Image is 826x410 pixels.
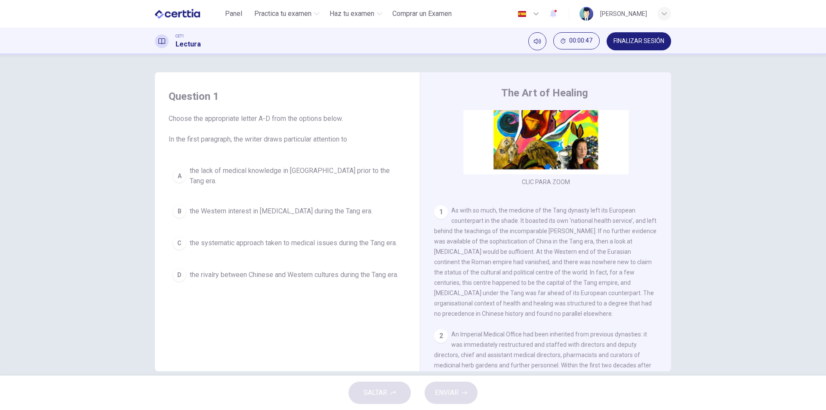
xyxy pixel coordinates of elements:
[600,9,647,19] div: [PERSON_NAME]
[434,329,448,343] div: 2
[392,9,452,19] span: Comprar un Examen
[190,206,373,216] span: the Western interest in [MEDICAL_DATA] during the Tang era.
[254,9,311,19] span: Practica tu examen
[517,11,527,17] img: es
[169,232,406,254] button: Cthe systematic approach taken to medical issues during the Tang era.
[553,32,600,50] div: Ocultar
[528,32,546,50] div: Silenciar
[173,268,186,282] div: D
[434,205,448,219] div: 1
[155,5,220,22] a: CERTTIA logo
[225,9,242,19] span: Panel
[190,238,397,248] span: the systematic approach taken to medical issues during the Tang era.
[220,6,247,22] button: Panel
[251,6,323,22] button: Practica tu examen
[579,7,593,21] img: Profile picture
[169,162,406,190] button: Athe lack of medical knowledge in [GEOGRAPHIC_DATA] prior to the Tang era.
[326,6,385,22] button: Haz tu examen
[169,89,406,103] h4: Question 1
[173,169,186,183] div: A
[553,32,600,49] button: 00:00:47
[330,9,374,19] span: Haz tu examen
[176,39,201,49] h1: Lectura
[569,37,592,44] span: 00:00:47
[169,200,406,222] button: Bthe Western interest in [MEDICAL_DATA] during the Tang era.
[173,204,186,218] div: B
[389,6,455,22] button: Comprar un Examen
[190,166,402,186] span: the lack of medical knowledge in [GEOGRAPHIC_DATA] prior to the Tang era.
[155,5,200,22] img: CERTTIA logo
[190,270,398,280] span: the rivalry between Chinese and Western cultures during the Tang era.
[169,114,406,145] span: Choose the appropriate letter A-D from the options below. In the first paragraph, the writer draw...
[501,86,588,100] h4: The Art of Healing
[613,38,664,45] span: FINALIZAR SESIÓN
[176,33,184,39] span: CET1
[173,236,186,250] div: C
[607,32,671,50] button: FINALIZAR SESIÓN
[434,207,656,317] span: As with so much, the medicine of the Tang dynasty left its European counterpart in the shade. It ...
[434,331,651,410] span: An Imperial Medical Office had been inherited from previous dynasties: it was immediately restruc...
[169,264,406,286] button: Dthe rivalry between Chinese and Western cultures during the Tang era.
